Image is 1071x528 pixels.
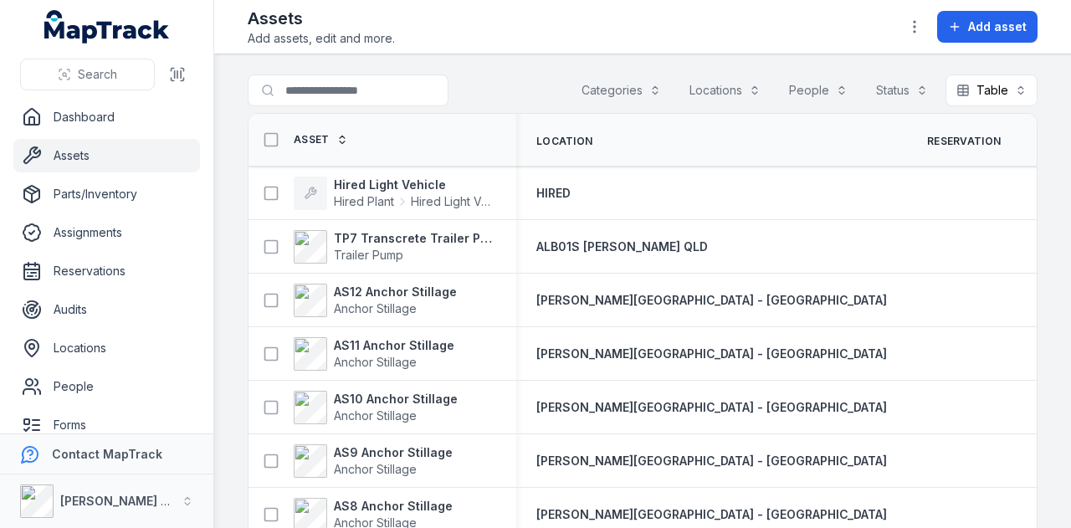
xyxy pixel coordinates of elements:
[334,337,454,354] strong: AS11 Anchor Stillage
[13,293,200,326] a: Audits
[13,370,200,403] a: People
[536,507,887,521] span: [PERSON_NAME][GEOGRAPHIC_DATA] - [GEOGRAPHIC_DATA]
[536,400,887,414] span: [PERSON_NAME][GEOGRAPHIC_DATA] - [GEOGRAPHIC_DATA]
[945,74,1038,106] button: Table
[52,447,162,461] strong: Contact MapTrack
[294,133,348,146] a: Asset
[13,177,200,211] a: Parts/Inventory
[294,391,458,424] a: AS10 Anchor StillageAnchor Stillage
[411,193,496,210] span: Hired Light Vehicle
[536,186,571,200] span: HIRED
[13,254,200,288] a: Reservations
[13,100,200,134] a: Dashboard
[778,74,858,106] button: People
[536,238,708,255] a: ALB01S [PERSON_NAME] QLD
[334,177,496,193] strong: Hired Light Vehicle
[968,18,1027,35] span: Add asset
[294,133,330,146] span: Asset
[334,355,417,369] span: Anchor Stillage
[334,498,453,515] strong: AS8 Anchor Stillage
[44,10,170,44] a: MapTrack
[334,391,458,408] strong: AS10 Anchor Stillage
[334,230,496,247] strong: TP7 Transcrete Trailer Pump
[536,135,592,148] span: Location
[13,216,200,249] a: Assignments
[937,11,1038,43] button: Add asset
[13,408,200,442] a: Forms
[248,30,395,47] span: Add assets, edit and more.
[536,293,887,307] span: [PERSON_NAME][GEOGRAPHIC_DATA] - [GEOGRAPHIC_DATA]
[334,284,457,300] strong: AS12 Anchor Stillage
[536,346,887,361] span: [PERSON_NAME][GEOGRAPHIC_DATA] - [GEOGRAPHIC_DATA]
[536,185,571,202] a: HIRED
[13,139,200,172] a: Assets
[536,239,708,254] span: ALB01S [PERSON_NAME] QLD
[294,284,457,317] a: AS12 Anchor StillageAnchor Stillage
[334,444,453,461] strong: AS9 Anchor Stillage
[679,74,771,106] button: Locations
[294,337,454,371] a: AS11 Anchor StillageAnchor Stillage
[334,462,417,476] span: Anchor Stillage
[60,494,197,508] strong: [PERSON_NAME] Group
[294,230,496,264] a: TP7 Transcrete Trailer PumpTrailer Pump
[334,248,403,262] span: Trailer Pump
[536,506,887,523] a: [PERSON_NAME][GEOGRAPHIC_DATA] - [GEOGRAPHIC_DATA]
[294,177,496,210] a: Hired Light VehicleHired PlantHired Light Vehicle
[536,453,887,469] a: [PERSON_NAME][GEOGRAPHIC_DATA] - [GEOGRAPHIC_DATA]
[865,74,939,106] button: Status
[536,346,887,362] a: [PERSON_NAME][GEOGRAPHIC_DATA] - [GEOGRAPHIC_DATA]
[334,193,394,210] span: Hired Plant
[927,135,1001,148] span: Reservation
[248,7,395,30] h2: Assets
[334,408,417,423] span: Anchor Stillage
[294,444,453,478] a: AS9 Anchor StillageAnchor Stillage
[78,66,117,83] span: Search
[571,74,672,106] button: Categories
[536,399,887,416] a: [PERSON_NAME][GEOGRAPHIC_DATA] - [GEOGRAPHIC_DATA]
[20,59,155,90] button: Search
[536,454,887,468] span: [PERSON_NAME][GEOGRAPHIC_DATA] - [GEOGRAPHIC_DATA]
[536,292,887,309] a: [PERSON_NAME][GEOGRAPHIC_DATA] - [GEOGRAPHIC_DATA]
[13,331,200,365] a: Locations
[334,301,417,315] span: Anchor Stillage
